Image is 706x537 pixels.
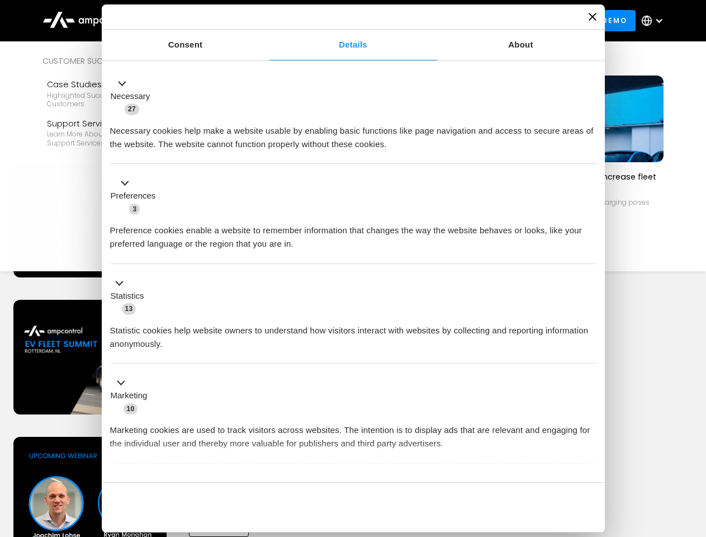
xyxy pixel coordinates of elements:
[269,30,437,60] a: Details
[110,315,596,351] div: Statistic cookies help website owners to understand how visitors interact with websites by collec...
[110,177,163,216] button: Preferences (3)
[110,415,596,450] div: Marketing cookies are used to track visitors across websites. The intention is to display ads tha...
[110,215,596,251] div: Preference cookies enable a website to remember information that changes the way the website beha...
[184,478,195,489] span: 2
[110,376,154,416] button: Marketing (10)
[111,90,150,103] label: Necessary
[124,403,138,414] span: 10
[42,74,181,113] a: Case StudiesHighlighted success stories From Our Customers
[111,389,148,402] label: Marketing
[589,13,596,21] button: Close banner
[42,55,181,67] div: Customer success
[129,204,140,215] span: 3
[47,130,177,147] div: Learn more about Ampcontrol’s support services
[111,190,156,202] label: Preferences
[110,77,157,116] button: Necessary (27)
[435,491,596,524] button: Okay
[111,290,144,303] label: Statistics
[125,103,139,115] span: 27
[42,113,181,152] a: Support ServicesLearn more about Ampcontrol’s support services
[102,30,269,60] a: Consent
[47,91,177,109] div: Highlighted success stories From Our Customers
[47,117,177,130] div: Support Services
[110,116,596,151] div: Necessary cookies help make a website usable by enabling basic functions like page navigation and...
[47,78,177,91] div: Case Studies
[110,276,151,315] button: Statistics (13)
[110,476,202,490] button: Unclassified (2)
[437,30,605,60] a: About
[122,303,136,314] span: 13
